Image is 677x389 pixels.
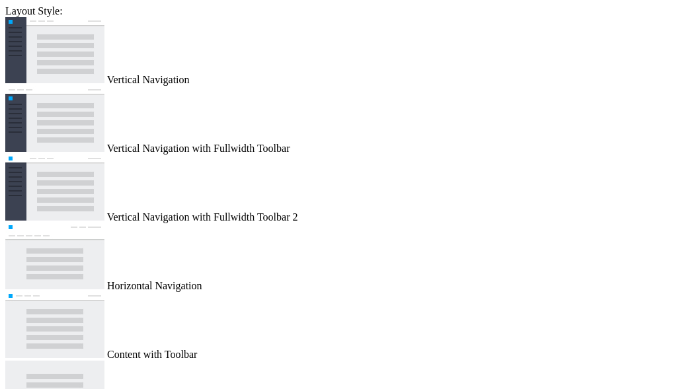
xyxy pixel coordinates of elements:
span: Vertical Navigation [107,74,190,85]
md-radio-button: Vertical Navigation with Fullwidth Toolbar 2 [5,155,672,223]
md-radio-button: Horizontal Navigation [5,223,672,292]
span: Vertical Navigation with Fullwidth Toolbar 2 [107,211,298,223]
span: Horizontal Navigation [107,280,202,291]
img: vertical-nav-with-full-toolbar-2.jpg [5,155,104,221]
img: vertical-nav.jpg [5,17,104,83]
img: vertical-nav-with-full-toolbar.jpg [5,86,104,152]
md-radio-button: Vertical Navigation with Fullwidth Toolbar [5,86,672,155]
span: Content with Toolbar [107,349,197,360]
md-radio-button: Content with Toolbar [5,292,672,361]
div: Layout Style: [5,5,672,17]
img: horizontal-nav.jpg [5,223,104,289]
img: content-with-toolbar.jpg [5,292,104,358]
md-radio-button: Vertical Navigation [5,17,672,86]
span: Vertical Navigation with Fullwidth Toolbar [107,143,290,154]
